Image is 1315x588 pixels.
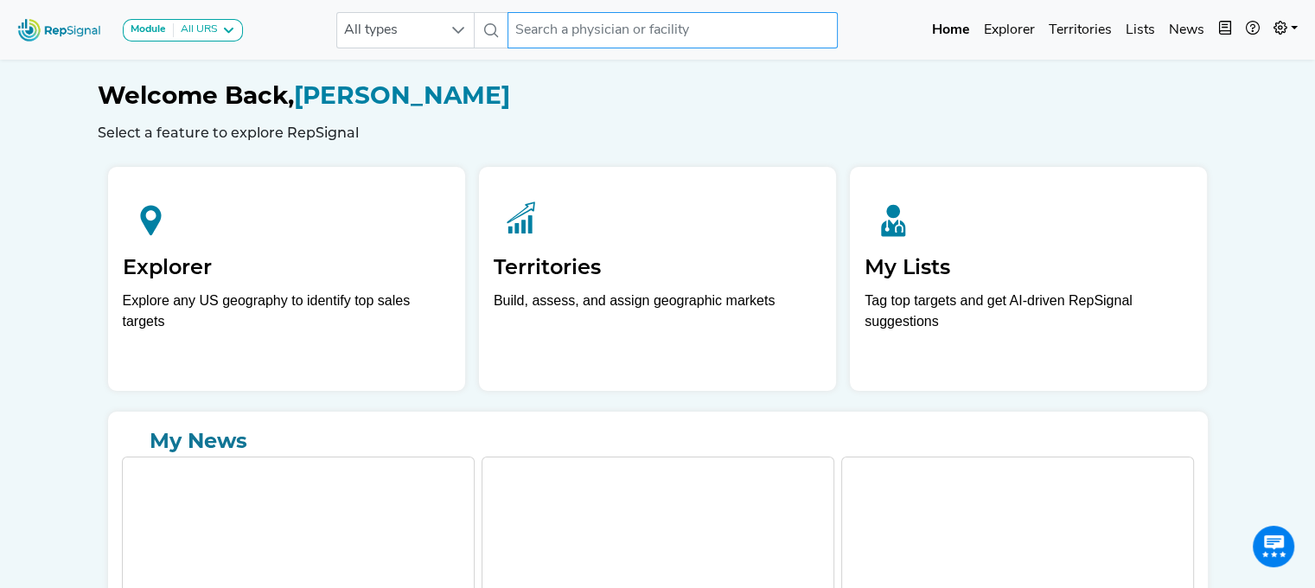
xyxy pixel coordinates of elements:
div: All URS [174,23,218,37]
span: All types [337,13,441,48]
a: ExplorerExplore any US geography to identify top sales targets [108,167,465,391]
button: Intel Book [1211,13,1239,48]
a: Lists [1119,13,1162,48]
a: TerritoriesBuild, assess, and assign geographic markets [479,167,836,391]
strong: Module [131,24,166,35]
div: Explore any US geography to identify top sales targets [123,291,450,332]
button: ModuleAll URS [123,19,243,42]
a: My ListsTag top targets and get AI-driven RepSignal suggestions [850,167,1207,391]
a: News [1162,13,1211,48]
p: Tag top targets and get AI-driven RepSignal suggestions [865,291,1192,342]
span: Welcome Back, [98,80,294,110]
input: Search a physician or facility [507,12,838,48]
a: My News [122,425,1194,457]
h1: [PERSON_NAME] [98,81,1218,111]
a: Explorer [977,13,1042,48]
p: Build, assess, and assign geographic markets [494,291,821,342]
h2: Territories [494,255,821,280]
a: Territories [1042,13,1119,48]
h2: Explorer [123,255,450,280]
h2: My Lists [865,255,1192,280]
h6: Select a feature to explore RepSignal [98,125,1218,141]
a: Home [925,13,977,48]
